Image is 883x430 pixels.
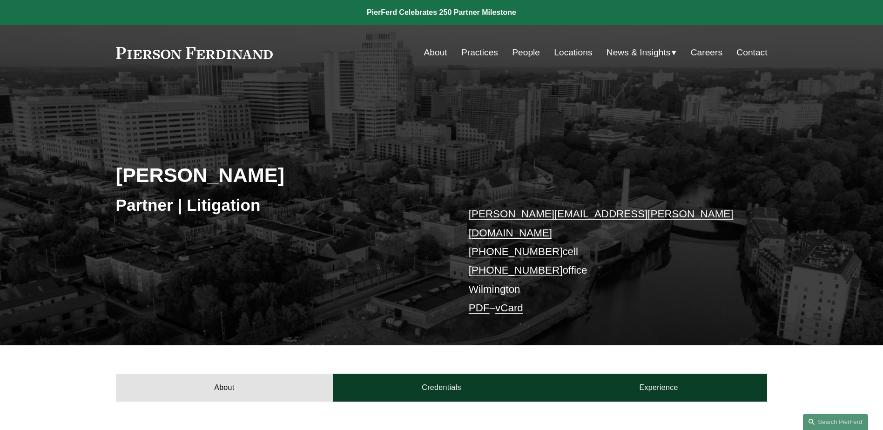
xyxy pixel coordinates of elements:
[116,163,442,187] h2: [PERSON_NAME]
[469,208,734,238] a: [PERSON_NAME][EMAIL_ADDRESS][PERSON_NAME][DOMAIN_NAME]
[469,205,740,317] p: cell office Wilmington –
[550,374,768,402] a: Experience
[424,44,447,61] a: About
[607,44,677,61] a: folder dropdown
[333,374,550,402] a: Credentials
[495,302,523,314] a: vCard
[554,44,592,61] a: Locations
[116,195,442,215] h3: Partner | Litigation
[803,414,868,430] a: Search this site
[469,302,490,314] a: PDF
[461,44,498,61] a: Practices
[607,45,671,61] span: News & Insights
[116,374,333,402] a: About
[469,264,563,276] a: [PHONE_NUMBER]
[469,246,563,257] a: [PHONE_NUMBER]
[691,44,722,61] a: Careers
[736,44,767,61] a: Contact
[512,44,540,61] a: People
